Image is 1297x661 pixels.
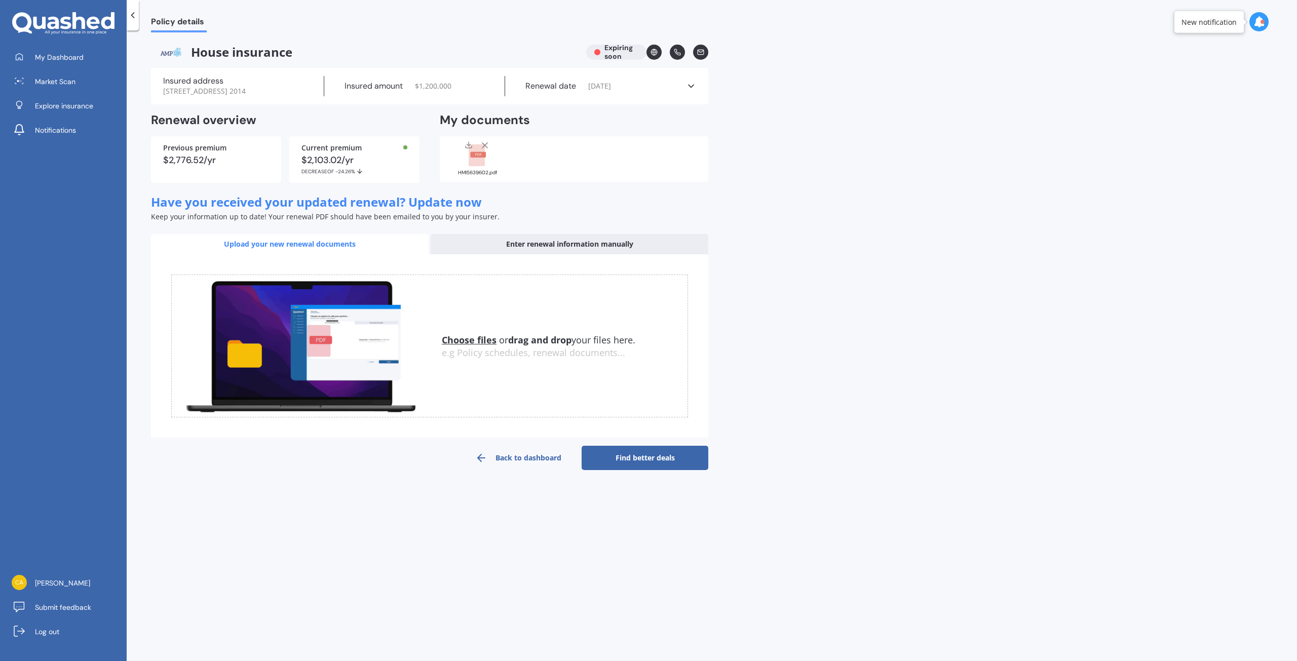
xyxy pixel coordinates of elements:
[8,621,127,642] a: Log out
[431,234,708,254] div: Enter renewal information manually
[35,578,90,588] span: [PERSON_NAME]
[163,86,246,96] span: [STREET_ADDRESS] 2014
[8,573,127,593] a: [PERSON_NAME]
[525,81,576,91] label: Renewal date
[172,275,430,417] img: upload.de96410c8ce839c3fdd5.gif
[8,597,127,617] a: Submit feedback
[8,71,127,92] a: Market Scan
[163,144,269,151] div: Previous premium
[582,446,708,470] a: Find better deals
[442,334,497,346] u: Choose files
[151,45,578,60] span: House insurance
[35,125,76,135] span: Notifications
[442,347,688,359] div: e.g Policy schedules, renewal documents...
[415,81,451,91] span: $ 1,200,000
[8,120,127,140] a: Notifications
[345,81,403,91] label: Insured amount
[163,155,269,165] div: $2,776.52/yr
[452,170,503,175] div: HMI5639602.pdf
[455,446,582,470] a: Back to dashboard
[12,575,27,590] img: 7c0bbd934aa07e54f658e21f70149ff4
[151,234,429,254] div: Upload your new renewal documents
[151,45,191,60] img: AMP.webp
[588,81,611,91] span: [DATE]
[301,155,407,175] div: $2,103.02/yr
[151,112,419,128] h2: Renewal overview
[440,112,530,128] h2: My documents
[163,76,223,86] label: Insured address
[335,168,355,175] span: -24.26%
[301,144,407,151] div: Current premium
[35,52,84,62] span: My Dashboard
[151,17,207,30] span: Policy details
[151,193,482,210] span: Have you received your updated renewal? Update now
[35,602,91,612] span: Submit feedback
[35,627,59,637] span: Log out
[151,212,500,221] span: Keep your information up to date! Your renewal PDF should have been emailed to you by your insurer.
[1181,17,1237,27] div: New notification
[442,334,635,346] span: or your files here.
[508,334,571,346] b: drag and drop
[35,76,75,87] span: Market Scan
[8,96,127,116] a: Explore insurance
[35,101,93,111] span: Explore insurance
[8,47,127,67] a: My Dashboard
[301,168,335,175] span: DECREASE OF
